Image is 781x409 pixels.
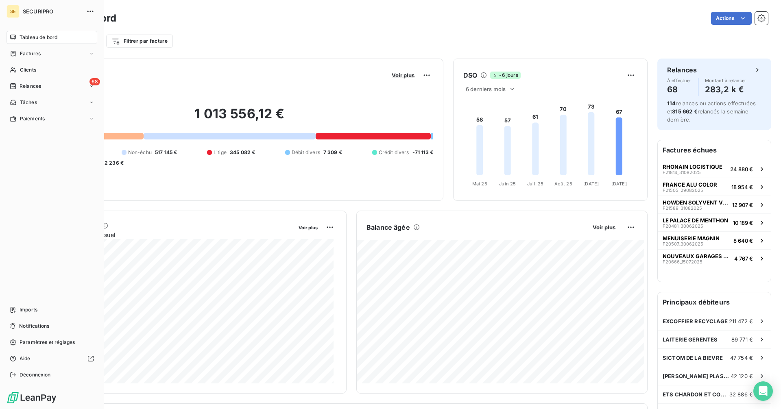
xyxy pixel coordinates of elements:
[663,259,702,264] span: F20666_15072025
[658,249,771,267] button: NOUVEAUX GARAGES MONTPELLIERAINSF20666_150720254 767 €
[583,181,599,187] tspan: [DATE]
[490,72,520,79] span: -6 jours
[412,149,433,156] span: -71 113 €
[711,12,752,25] button: Actions
[102,159,124,167] span: -2 236 €
[734,255,753,262] span: 4 767 €
[663,217,728,224] span: LE PALACE DE MENTHON
[20,34,57,41] span: Tableau de bord
[20,50,41,57] span: Factures
[658,231,771,249] button: MENUISERIE MAGNINF20507_300620258 640 €
[89,78,100,85] span: 68
[593,224,615,231] span: Voir plus
[367,222,410,232] h6: Balance âgée
[658,178,771,196] button: FRANCE ALU COLORF21505_2908202518 954 €
[731,336,753,343] span: 89 771 €
[106,35,173,48] button: Filtrer par facture
[7,391,57,404] img: Logo LeanPay
[663,188,703,193] span: F21505_29082025
[667,65,697,75] h6: Relances
[611,181,627,187] tspan: [DATE]
[292,149,320,156] span: Débit divers
[663,336,718,343] span: LAITERIE GERENTES
[466,86,506,92] span: 6 derniers mois
[296,224,320,231] button: Voir plus
[499,181,516,187] tspan: Juin 25
[658,160,771,178] button: RHONAIN LOGISTIQUEF21814_3108202524 880 €
[663,181,717,188] span: FRANCE ALU COLOR
[730,166,753,172] span: 24 880 €
[663,170,701,175] span: F21814_31082025
[730,355,753,361] span: 47 754 €
[19,322,49,330] span: Notifications
[663,318,728,324] span: EXCOFFIER RECYCLAGE
[658,140,771,160] h6: Factures échues
[731,373,753,379] span: 42 120 €
[155,149,177,156] span: 517 145 €
[299,225,318,231] span: Voir plus
[46,231,293,239] span: Chiffre d'affaires mensuel
[389,72,417,79] button: Voir plus
[323,149,342,156] span: 7 309 €
[705,83,746,96] h4: 283,2 k €
[663,163,722,170] span: RHONAIN LOGISTIQUE
[658,292,771,312] h6: Principaux débiteurs
[463,70,477,80] h6: DSO
[729,318,753,324] span: 211 472 €
[663,206,702,211] span: F21589_31082025
[663,373,731,379] span: [PERSON_NAME] PLASTIQUES INNOVATION SAS
[527,181,543,187] tspan: Juil. 25
[663,253,731,259] span: NOUVEAUX GARAGES MONTPELLIERAINS
[590,224,618,231] button: Voir plus
[732,202,753,208] span: 12 907 €
[379,149,409,156] span: Crédit divers
[667,100,676,107] span: 114
[667,83,692,96] h4: 68
[663,199,729,206] span: HOWDEN SOLYVENT VENTEC
[7,5,20,18] div: SE
[663,391,729,398] span: ETS CHARDON ET COUCHOUD
[667,100,756,123] span: relances ou actions effectuées et relancés la semaine dernière.
[7,352,97,365] a: Aide
[214,149,227,156] span: Litige
[46,106,433,130] h2: 1 013 556,12 €
[23,8,81,15] span: SECURIPRO
[554,181,572,187] tspan: Août 25
[733,220,753,226] span: 10 189 €
[20,83,41,90] span: Relances
[392,72,414,78] span: Voir plus
[20,355,31,362] span: Aide
[230,149,255,156] span: 345 082 €
[20,66,36,74] span: Clients
[20,115,45,122] span: Paiements
[20,371,51,379] span: Déconnexion
[20,339,75,346] span: Paramètres et réglages
[663,241,703,246] span: F20507_30062025
[663,235,720,241] span: MENUISERIE MAGNIN
[20,306,37,313] span: Imports
[20,99,37,106] span: Tâches
[128,149,152,156] span: Non-échu
[705,78,746,83] span: Montant à relancer
[733,237,753,244] span: 8 640 €
[658,196,771,213] button: HOWDEN SOLYVENT VENTECF21589_3108202512 907 €
[672,108,697,115] span: 315 662 €
[663,355,723,361] span: SICTOM DE LA BIEVRE
[663,224,703,228] span: F20481_30062025
[729,391,753,398] span: 32 886 €
[472,181,487,187] tspan: Mai 25
[667,78,692,83] span: À effectuer
[658,213,771,231] button: LE PALACE DE MENTHONF20481_3006202510 189 €
[731,184,753,190] span: 18 954 €
[753,381,773,401] div: Open Intercom Messenger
